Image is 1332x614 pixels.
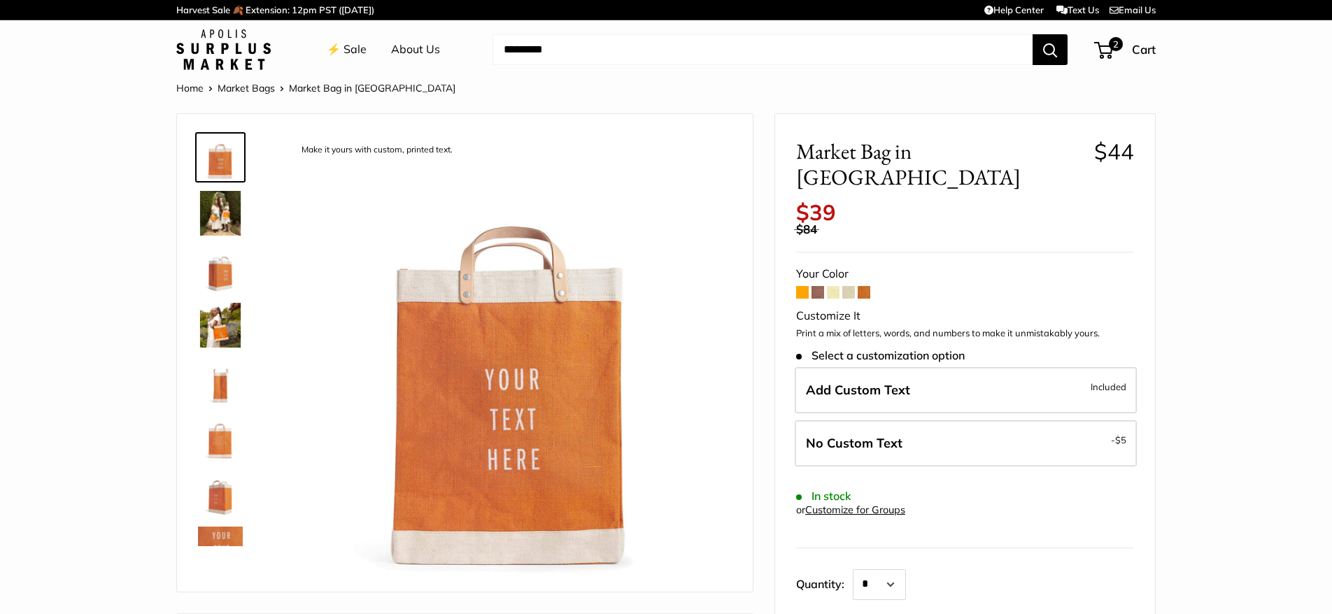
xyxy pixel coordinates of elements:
div: Make it yours with custom, printed text. [295,141,460,159]
input: Search... [493,34,1033,65]
img: description_Custom printed text with eco-friendly ink. [198,527,243,571]
div: Customize It [796,306,1134,327]
span: Cart [1132,42,1156,57]
a: description_Seal of authenticity printed on the backside of every bag. [195,412,246,462]
a: Home [176,82,204,94]
div: or [796,501,905,520]
span: No Custom Text [806,435,902,451]
a: About Us [391,39,440,60]
span: $84 [796,222,817,236]
img: description_13" wide, 18" high, 8" deep; handles: 3.5" [198,359,243,404]
a: Market Bag in Citrus [195,188,246,238]
a: description_Make it yours with custom, printed text. [195,132,246,183]
span: Add Custom Text [806,382,910,398]
img: Market Bag in Citrus [198,191,243,236]
img: description_Seal of authenticity printed on the backside of every bag. [198,415,243,459]
a: Market Bag in Citrus [195,300,246,350]
a: Customize for Groups [805,504,905,516]
span: Market Bag in [GEOGRAPHIC_DATA] [289,82,455,94]
img: description_Make it yours with custom, printed text. [289,135,732,578]
img: Market Bag in Citrus [198,303,243,348]
a: 2 Cart [1096,38,1156,61]
a: Market Bag in Citrus [195,468,246,518]
span: Market Bag in [GEOGRAPHIC_DATA] [796,138,1084,190]
nav: Breadcrumb [176,79,455,97]
a: ⚡️ Sale [327,39,367,60]
img: description_Make it yours with custom, printed text. [198,135,243,180]
span: - [1111,431,1126,448]
div: Your Color [796,264,1134,285]
a: Text Us [1056,4,1099,15]
a: description_Custom printed text with eco-friendly ink. [195,524,246,574]
span: $44 [1094,138,1134,165]
span: In stock [796,490,851,503]
label: Add Custom Text [795,367,1137,413]
a: Email Us [1110,4,1156,15]
a: Market Bags [218,82,275,94]
a: description_13" wide, 18" high, 8" deep; handles: 3.5" [195,356,246,406]
a: Market Bag in Citrus [195,244,246,294]
span: Included [1091,378,1126,395]
a: Help Center [984,4,1044,15]
span: $39 [796,199,836,226]
span: 2 [1109,37,1123,51]
button: Search [1033,34,1068,65]
label: Quantity: [796,565,853,600]
span: $5 [1115,434,1126,445]
span: Select a customization option [796,349,965,362]
p: Print a mix of letters, words, and numbers to make it unmistakably yours. [796,327,1134,341]
label: Leave Blank [795,420,1137,466]
img: Market Bag in Citrus [198,247,243,292]
img: Market Bag in Citrus [198,471,243,515]
img: Apolis: Surplus Market [176,29,271,70]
